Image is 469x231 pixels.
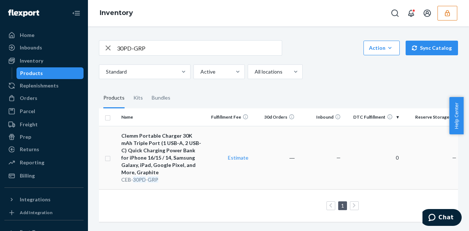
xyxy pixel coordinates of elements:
div: Prep [20,133,31,141]
div: Orders [20,94,37,102]
a: Products [16,67,84,79]
td: ― [251,126,298,189]
div: Products [103,88,125,108]
a: Add Integration [4,208,84,217]
button: Help Center [449,97,464,134]
th: Name [118,108,205,126]
ol: breadcrumbs [94,3,139,24]
button: Open account menu [420,6,435,21]
span: — [336,154,341,161]
div: Clemm Portable Charger 30K mAh Triple Port (1 USB-A, 2 USB-C) Quick Charging Power Bank for iPhon... [121,132,202,176]
a: Inbounds [4,42,84,53]
div: Integrations [20,196,51,203]
div: Freight [20,121,38,128]
button: Open Search Box [388,6,402,21]
div: Add Integration [20,209,52,216]
a: Returns [4,144,84,155]
input: Search inventory by name or sku [117,41,282,55]
a: Inventory [100,9,133,17]
div: Replenishments [20,82,59,89]
a: Replenishments [4,80,84,92]
div: Parcel [20,108,35,115]
button: Open notifications [404,6,418,21]
div: CEB- - [121,176,202,183]
button: Close Navigation [69,6,84,21]
a: Home [4,29,84,41]
iframe: Opens a widget where you can chat to one of our agents [422,209,462,227]
div: Products [20,70,43,77]
div: Billing [20,172,35,179]
em: 30PD [133,176,146,183]
span: — [452,154,457,161]
img: Flexport logo [8,10,39,17]
div: Action [369,44,394,52]
th: Fulfillment Fee [205,108,251,126]
div: Kits [133,88,143,108]
th: Reserve Storage [402,108,459,126]
a: Reporting [4,157,84,168]
em: GRP [148,176,158,183]
div: Reporting [20,159,44,166]
a: Orders [4,92,84,104]
button: Sync Catalog [406,41,458,55]
a: Freight [4,119,84,130]
div: Home [20,31,34,39]
th: 30d Orders [251,108,298,126]
a: Parcel [4,105,84,117]
a: Page 1 is your current page [340,202,346,209]
div: Bundles [152,88,170,108]
a: Prep [4,131,84,143]
button: Integrations [4,194,84,205]
div: Inbounds [20,44,42,51]
th: Inbound [298,108,344,126]
input: Standard [105,68,106,75]
div: Returns [20,146,39,153]
a: Inventory [4,55,84,67]
a: Billing [4,170,84,182]
th: DTC Fulfillment [344,108,402,126]
td: 0 [344,126,402,189]
a: Estimate [228,154,248,161]
button: Action [363,41,400,55]
div: Inventory [20,57,43,64]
